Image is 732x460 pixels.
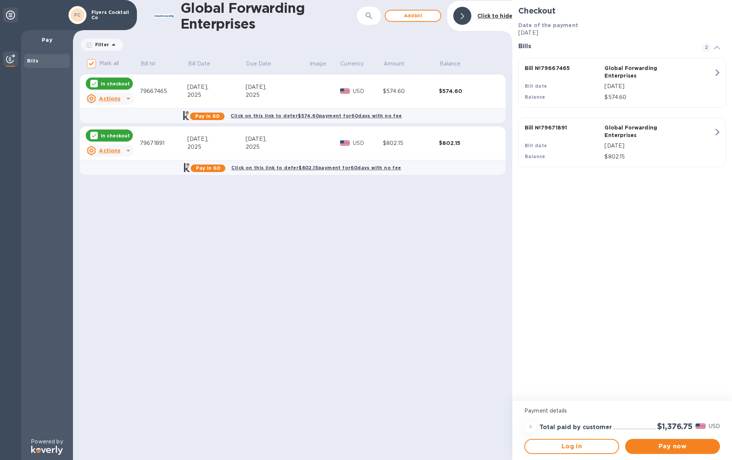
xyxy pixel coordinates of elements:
[340,60,364,68] p: Currency
[440,60,461,68] p: Balance
[246,60,281,68] span: Due Date
[518,29,726,37] p: [DATE]
[195,113,220,119] b: Pay in 60
[525,64,601,72] p: Bill № 79667465
[524,439,619,454] button: Log in
[246,143,309,151] div: 2025
[525,143,547,148] b: Bill date
[531,442,612,451] span: Log in
[631,442,714,451] span: Pay now
[141,60,166,68] span: Bill №
[340,140,350,146] img: USD
[92,41,109,48] p: Filter
[604,64,681,79] p: Global Forwarding Enterprises
[518,58,726,108] button: Bill №79667465Global Forwarding EnterprisesBill date[DATE]Balance$574.60
[696,423,706,429] img: USD
[518,117,726,167] button: Bill №79671891Global Forwarding EnterprisesBill date[DATE]Balance$802.15
[140,87,187,95] div: 79667465
[340,88,350,94] img: USD
[246,60,271,68] p: Due Date
[99,148,120,154] u: Actions
[101,133,130,139] p: In checkout
[231,113,402,119] b: Click on this link to defer $574.60 payment for 60 days with no fee
[383,87,439,95] div: $574.60
[392,11,434,20] span: Add bill
[518,22,578,28] b: Date of the payment
[525,124,601,131] p: Bill № 79671891
[518,43,693,50] h3: Bills
[702,43,711,52] span: 2
[246,91,309,99] div: 2025
[27,36,67,44] p: Pay
[657,422,693,431] h2: $1,376.75
[440,60,471,68] span: Balance
[141,60,156,68] p: Bill №
[91,10,129,20] p: Flyers Cocktail Co
[246,135,309,143] div: [DATE],
[385,10,441,22] button: Addbill
[525,94,545,100] b: Balance
[604,142,713,150] p: [DATE]
[525,154,545,159] b: Balance
[31,446,63,455] img: Logo
[101,81,130,87] p: In checkout
[310,60,326,68] p: Image
[604,124,681,139] p: Global Forwarding Enterprises
[604,153,713,161] p: $802.15
[524,407,720,415] p: Payment details
[99,59,119,67] p: Mark all
[384,60,415,68] span: Amount
[539,424,612,431] h3: Total paid by customer
[231,165,401,171] b: Click on this link to defer $802.15 payment for 60 days with no fee
[709,422,720,430] p: USD
[439,139,495,147] div: $802.15
[140,139,187,147] div: 79671891
[187,91,246,99] div: 2025
[188,60,220,68] span: Bill Date
[196,165,220,171] b: Pay in 60
[187,135,246,143] div: [DATE],
[604,93,713,101] p: $574.60
[188,60,210,68] p: Bill Date
[353,139,383,147] p: USD
[477,13,512,19] b: Click to hide
[187,143,246,151] div: 2025
[384,60,405,68] p: Amount
[439,87,495,95] div: $574.60
[99,96,120,102] u: Actions
[27,58,38,64] b: Bills
[383,139,439,147] div: $802.15
[604,82,713,90] p: [DATE]
[246,83,309,91] div: [DATE],
[74,12,81,18] b: FC
[31,438,63,446] p: Powered by
[353,87,383,95] p: USD
[625,439,720,454] button: Pay now
[187,83,246,91] div: [DATE],
[518,6,726,15] h2: Checkout
[524,421,536,433] div: =
[525,83,547,89] b: Bill date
